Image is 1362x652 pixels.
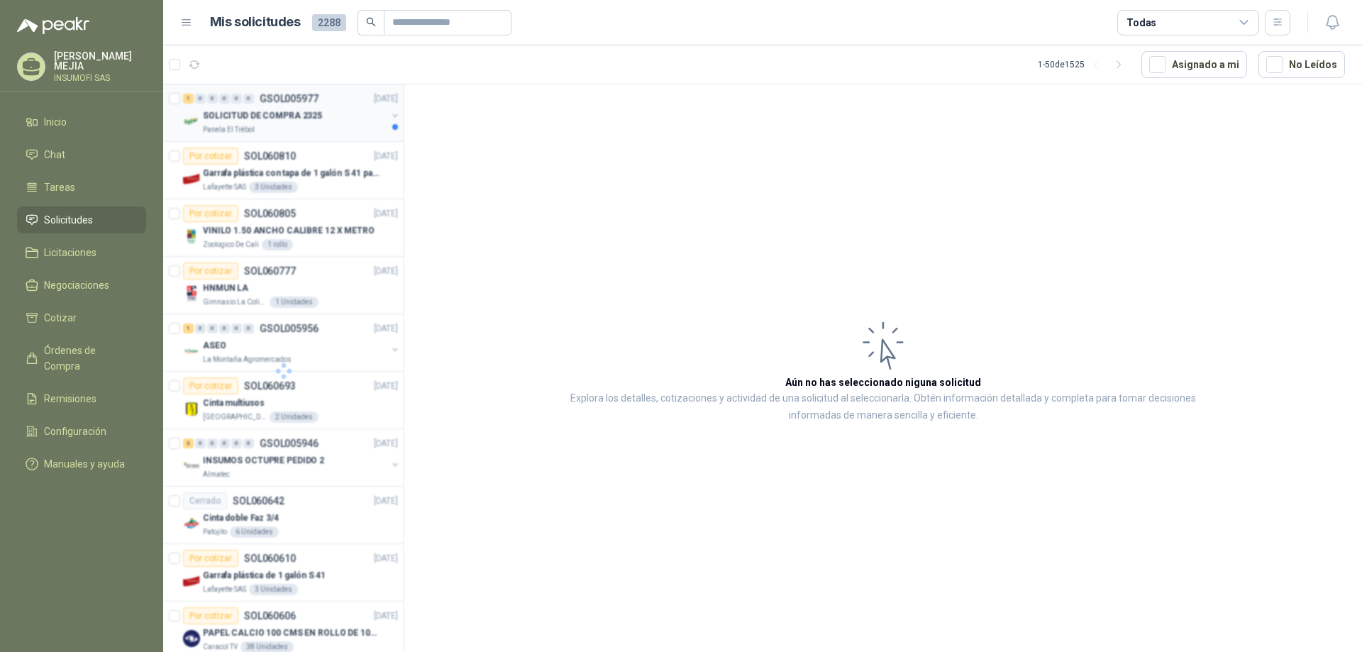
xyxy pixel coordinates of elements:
button: No Leídos [1258,51,1345,78]
a: Órdenes de Compra [17,337,146,380]
span: Manuales y ayuda [44,456,125,472]
a: Licitaciones [17,239,146,266]
a: Negociaciones [17,272,146,299]
span: Chat [44,147,65,162]
span: Remisiones [44,391,96,407]
span: Negociaciones [44,277,109,293]
div: Todas [1126,15,1156,31]
h1: Mis solicitudes [210,12,301,33]
a: Manuales y ayuda [17,451,146,477]
a: Remisiones [17,385,146,412]
span: Inicio [44,114,67,130]
a: Chat [17,141,146,168]
span: 2288 [312,14,346,31]
a: Configuración [17,418,146,445]
span: Solicitudes [44,212,93,228]
p: INSUMOFI SAS [54,74,146,82]
a: Solicitudes [17,206,146,233]
p: [PERSON_NAME] MEJIA [54,51,146,71]
span: Configuración [44,424,106,439]
img: Logo peakr [17,17,89,34]
a: Inicio [17,109,146,136]
span: Licitaciones [44,245,96,260]
span: Cotizar [44,310,77,326]
button: Asignado a mi [1141,51,1247,78]
a: Tareas [17,174,146,201]
a: Cotizar [17,304,146,331]
p: Explora los detalles, cotizaciones y actividad de una solicitud al seleccionarla. Obtén informaci... [546,390,1220,424]
h3: Aún no has seleccionado niguna solicitud [785,375,981,390]
span: search [366,17,376,27]
span: Tareas [44,179,75,195]
div: 1 - 50 de 1525 [1038,53,1130,76]
span: Órdenes de Compra [44,343,133,374]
